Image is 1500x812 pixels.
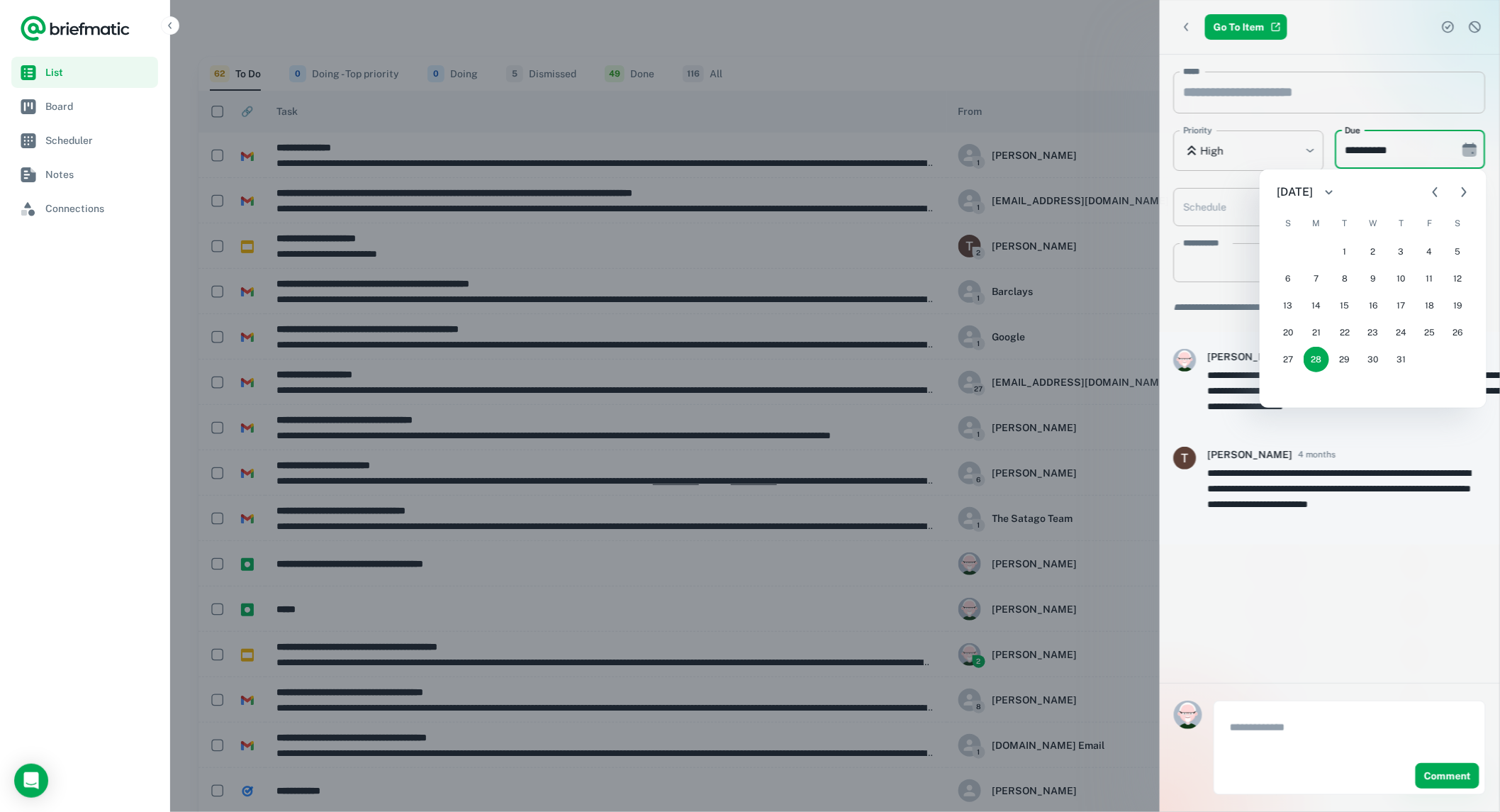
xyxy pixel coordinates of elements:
[1389,266,1414,291] button: 10
[14,764,48,798] div: Open Intercom Messenger
[1389,209,1414,238] span: Thursday
[1416,763,1479,789] button: Comment
[45,99,152,114] span: Board
[1275,293,1301,318] button: 13
[1174,701,1202,729] img: Austin Owens
[11,125,158,156] a: Scheduler
[1360,239,1386,265] button: 2
[1456,135,1484,164] button: Choose date, selected date is Jul 28, 2025
[1417,266,1443,291] button: 11
[1332,320,1358,345] button: 22
[1304,320,1329,345] button: 21
[1445,266,1471,291] button: 12
[1465,16,1486,38] button: Dismiss task
[1421,178,1450,206] button: Previous month
[1174,14,1199,40] button: Back
[1360,266,1386,291] button: 9
[11,57,158,88] a: List
[1445,209,1471,238] span: Saturday
[1445,293,1471,318] button: 19
[1345,124,1361,137] label: Due
[1332,266,1358,291] button: 8
[1417,293,1443,318] button: 18
[1389,320,1414,345] button: 24
[20,14,130,43] a: Logo
[1304,266,1329,291] button: 7
[1389,293,1414,318] button: 17
[1417,320,1443,345] button: 25
[1174,447,1197,469] img: ACg8ocJD-e-RacEUsaT51lbD_TtCctu1vp9DpuQi8yvtCpNY6t9qWQ=s50-c-k-no
[1277,184,1313,201] div: [DATE]
[1304,209,1329,238] span: Monday
[1332,239,1358,265] button: 1
[11,193,158,224] a: Connections
[1360,209,1386,238] span: Wednesday
[1275,209,1301,238] span: Sunday
[1304,347,1329,372] button: 28
[1389,347,1414,372] button: 31
[1445,239,1471,265] button: 5
[1184,124,1213,137] label: Priority
[1299,448,1336,461] span: 4 months
[1275,320,1301,345] button: 20
[45,201,152,216] span: Connections
[1332,293,1358,318] button: 15
[1205,14,1287,40] a: Go To Item
[1360,293,1386,318] button: 16
[11,159,158,190] a: Notes
[1160,55,1500,683] div: scrollable content
[1174,349,1197,372] img: ACg8ocJqCthappa3C3vwcxnGq8CZGxEGuiWU__y7oYF0ZeDQugSPzBgl=s64
[1417,209,1443,238] span: Friday
[1360,320,1386,345] button: 23
[1332,347,1358,372] button: 29
[1332,209,1358,238] span: Tuesday
[11,91,158,122] a: Board
[1317,180,1341,204] button: calendar view is open, switch to year view
[1445,320,1471,345] button: 26
[1275,347,1301,372] button: 27
[1438,16,1459,38] button: Complete task
[45,65,152,80] span: List
[1389,239,1414,265] button: 3
[45,133,152,148] span: Scheduler
[1417,239,1443,265] button: 4
[45,167,152,182] span: Notes
[1450,178,1478,206] button: Next month
[1174,130,1324,171] div: High
[1304,293,1329,318] button: 14
[1208,447,1293,462] h6: [PERSON_NAME]
[1360,347,1386,372] button: 30
[1275,266,1301,291] button: 6
[1208,349,1293,365] h6: [PERSON_NAME]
